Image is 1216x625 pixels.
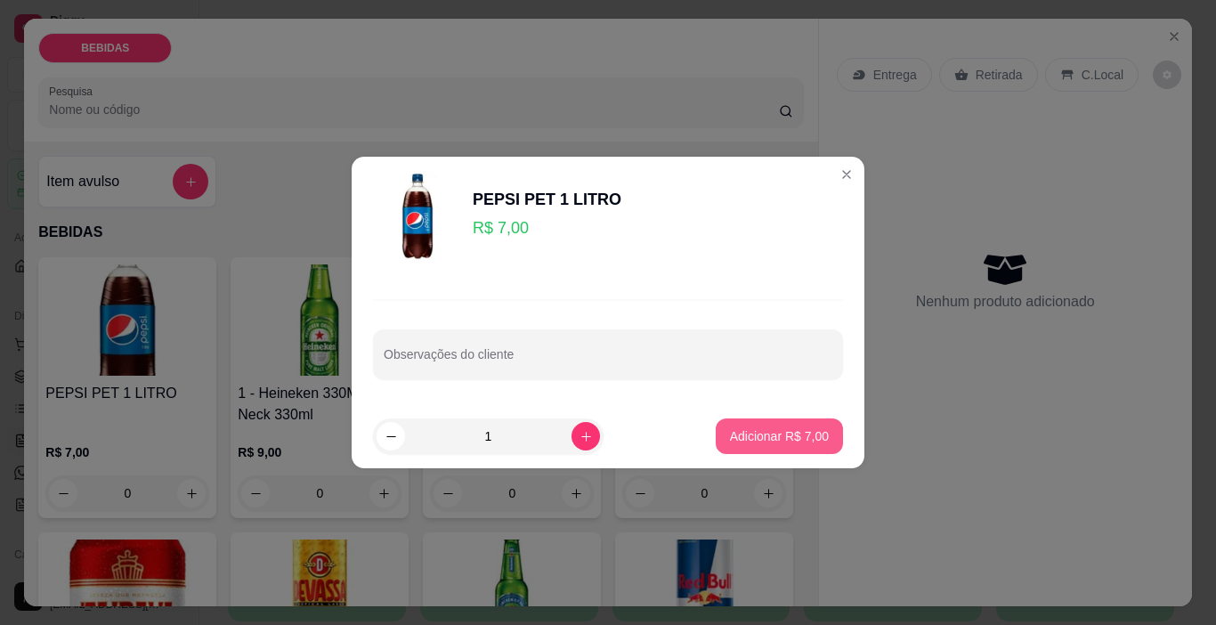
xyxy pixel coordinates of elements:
[572,422,600,450] button: increase-product-quantity
[377,422,405,450] button: decrease-product-quantity
[832,160,861,189] button: Close
[384,353,832,370] input: Observações do cliente
[473,187,621,212] div: PEPSI PET 1 LITRO
[716,418,843,454] button: Adicionar R$ 7,00
[730,427,829,445] p: Adicionar R$ 7,00
[373,171,462,260] img: product-image
[473,215,621,240] p: R$ 7,00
